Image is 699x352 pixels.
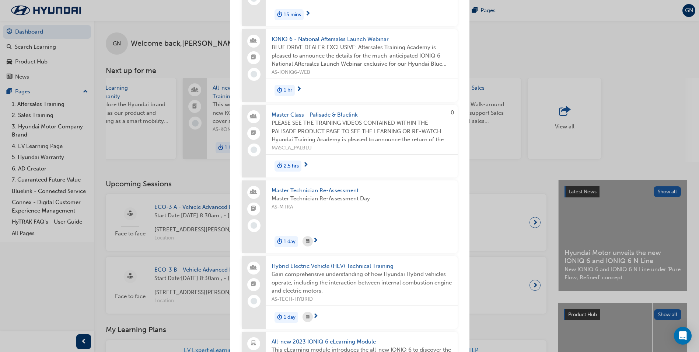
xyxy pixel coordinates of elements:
[272,295,452,304] span: AS-TECH-HYBRID
[284,162,299,170] span: 2.5 hrs
[272,186,452,195] span: Master Technician Re-Assessment
[272,338,452,346] span: All-new 2023 IONIQ 6 eLearning Module
[272,35,452,44] span: IONIQ 6 - National Aftersales Launch Webinar
[272,144,452,152] span: MASCLA_PALBLU
[272,111,452,119] span: Master Class - Palisade & Bluelink
[242,256,458,329] a: Hybrid Electric Vehicle (HEV) Technical TrainingGain comprehensive understanding of how Hyundai H...
[251,53,256,62] span: booktick-icon
[305,11,311,17] span: next-icon
[272,194,452,203] span: Master Technician Re-Assessment Day
[306,313,310,322] span: calendar-icon
[284,313,296,322] span: 1 day
[313,238,318,244] span: next-icon
[251,187,256,197] span: people-icon
[251,339,256,348] span: laptop-icon
[251,71,257,77] span: learningRecordVerb_NONE-icon
[272,43,452,68] span: BLUE DRIVE DEALER EXCLUSIVE: Aftersales Training Academy is pleased to announce the details for t...
[303,162,308,169] span: next-icon
[251,263,256,273] span: people-icon
[251,204,256,214] span: booktick-icon
[251,222,257,229] span: learningRecordVerb_NONE-icon
[451,109,454,116] span: 0
[251,36,256,46] span: people-icon
[272,119,452,144] span: PLEASE SEE THE TRAINING VIDEOS CONTAINED WITHIN THE PALISADE PRODUCT PAGE TO SEE THE LEARNING OR ...
[284,238,296,246] span: 1 day
[306,237,310,246] span: calendar-icon
[242,180,458,253] a: Master Technician Re-AssessmentMaster Technician Re-Assessment DayAS-MTRAduration-icon1 day
[277,313,282,322] span: duration-icon
[251,128,256,138] span: booktick-icon
[277,237,282,246] span: duration-icon
[272,270,452,295] span: Gain comprehensive understanding of how Hyundai Hybrid vehicles operate, including the interactio...
[272,68,452,77] span: AS-IONIQ6-WEB
[272,262,452,270] span: Hybrid Electric Vehicle (HEV) Technical Training
[284,11,301,19] span: 15 mins
[251,146,257,153] span: learningRecordVerb_NONE-icon
[284,86,292,95] span: 1 hr
[272,203,452,211] span: AS-MTRA
[296,86,302,93] span: next-icon
[242,105,458,177] a: 0Master Class - Palisade & BluelinkPLEASE SEE THE TRAINING VIDEOS CONTAINED WITHIN THE PALISADE P...
[251,112,256,121] span: people-icon
[277,86,282,95] span: duration-icon
[313,313,318,320] span: next-icon
[251,280,256,289] span: booktick-icon
[242,29,458,102] a: IONIQ 6 - National Aftersales Launch WebinarBLUE DRIVE DEALER EXCLUSIVE: Aftersales Training Acad...
[277,161,282,171] span: duration-icon
[251,298,257,304] span: learningRecordVerb_NONE-icon
[674,327,692,345] div: Open Intercom Messenger
[277,10,282,20] span: duration-icon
